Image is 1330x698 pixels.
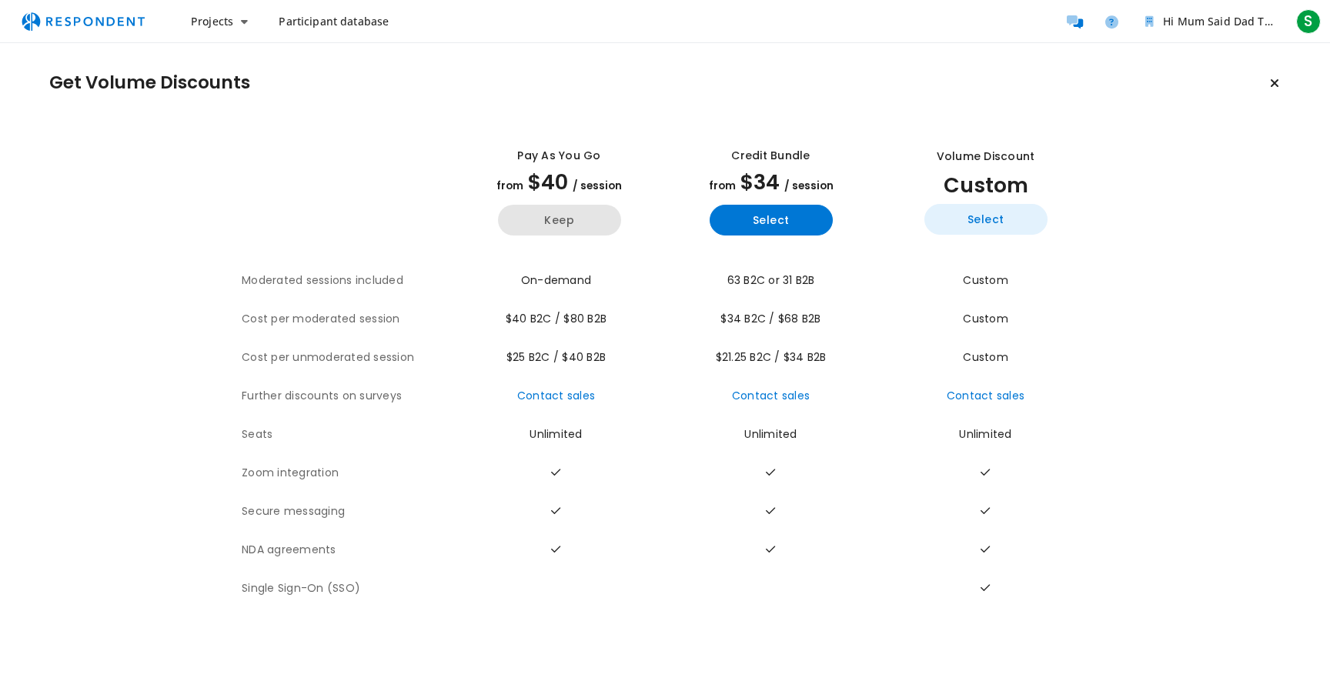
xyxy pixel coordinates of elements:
[744,426,797,442] span: Unlimited
[924,204,1048,235] button: Select yearly custom_static plan
[1296,9,1321,34] span: S
[517,388,595,403] a: Contact sales
[498,205,621,235] button: Keep current yearly payg plan
[49,72,250,94] h1: Get Volume Discounts
[242,339,453,377] th: Cost per unmoderated session
[528,168,568,196] span: $40
[710,205,833,235] button: Select yearly basic plan
[573,179,622,193] span: / session
[242,262,453,300] th: Moderated sessions included
[720,311,820,326] span: $34 B2C / $68 B2B
[242,569,453,608] th: Single Sign-On (SSO)
[517,148,600,164] div: Pay as you go
[716,349,827,365] span: $21.25 B2C / $34 B2B
[709,179,736,193] span: from
[1293,8,1324,35] button: S
[191,14,233,28] span: Projects
[242,531,453,569] th: NDA agreements
[242,377,453,416] th: Further discounts on surveys
[1163,14,1287,28] span: Hi Mum Said Dad Team
[496,179,523,193] span: from
[1133,8,1287,35] button: Hi Mum Said Dad Team
[963,349,1008,365] span: Custom
[506,311,607,326] span: $40 B2C / $80 B2B
[530,426,582,442] span: Unlimited
[947,388,1024,403] a: Contact sales
[727,272,815,288] span: 63 B2C or 31 B2B
[12,7,154,36] img: respondent-logo.png
[963,311,1008,326] span: Custom
[242,300,453,339] th: Cost per moderated session
[963,272,1008,288] span: Custom
[959,426,1011,442] span: Unlimited
[521,272,591,288] span: On-demand
[1096,6,1127,37] a: Help and support
[784,179,834,193] span: / session
[266,8,401,35] a: Participant database
[1259,68,1290,99] button: Keep current plan
[1059,6,1090,37] a: Message participants
[179,8,260,35] button: Projects
[740,168,780,196] span: $34
[242,493,453,531] th: Secure messaging
[242,454,453,493] th: Zoom integration
[731,148,810,164] div: Credit Bundle
[506,349,606,365] span: $25 B2C / $40 B2B
[944,171,1028,199] span: Custom
[279,14,389,28] span: Participant database
[937,149,1035,165] div: Volume Discount
[242,416,453,454] th: Seats
[732,388,810,403] a: Contact sales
